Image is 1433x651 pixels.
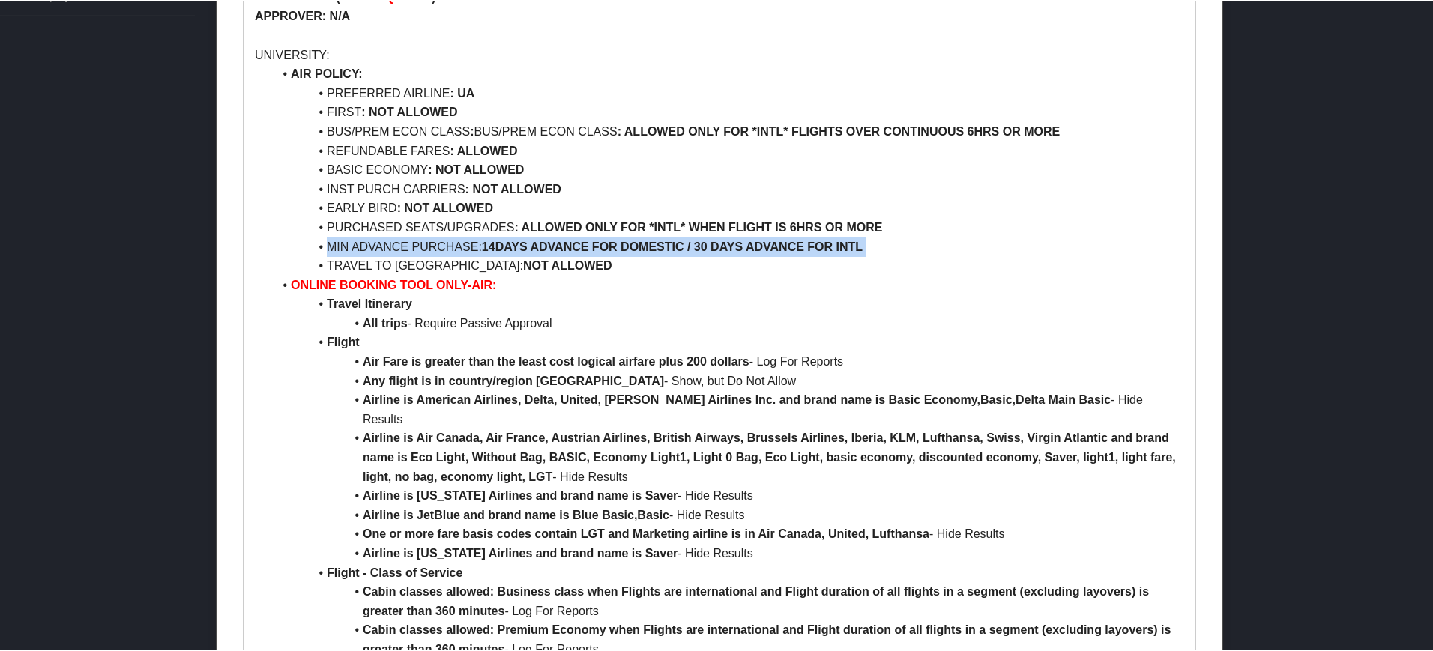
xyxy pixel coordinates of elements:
[450,143,453,156] strong: :
[273,312,1184,332] li: - Require Passive Approval
[457,143,518,156] strong: ALLOWED
[291,277,496,290] strong: ONLINE BOOKING TOOL ONLY-AIR:
[273,255,1184,274] li: TRAVEL TO [GEOGRAPHIC_DATA]:
[523,258,612,270] strong: NOT ALLOWED
[363,392,1111,405] strong: Airline is American Airlines, Delta, United, [PERSON_NAME] Airlines Inc. and brand name is Basic ...
[273,351,1184,370] li: - Log For Reports
[482,239,863,252] strong: 14DAYS ADVANCE FOR DOMESTIC / 30 DAYS ADVANCE FOR INTL
[470,124,474,136] strong: :
[327,334,360,347] strong: Flight
[273,504,1184,524] li: - Hide Results
[273,82,1184,102] li: PREFERRED AIRLINE
[327,565,462,578] strong: Flight - Class of Service
[450,85,474,98] strong: : UA
[273,389,1184,427] li: - Hide Results
[618,124,1061,136] strong: : ALLOWED ONLY FOR *INTL* FLIGHTS OVER CONTINUOUS 6HRS OR MORE
[465,181,561,194] strong: : NOT ALLOWED
[273,159,1184,178] li: BASIC ECONOMY
[273,197,1184,217] li: EARLY BIRD
[273,101,1184,121] li: FIRST
[273,542,1184,562] li: - Hide Results
[255,8,350,21] strong: APPROVER: N/A
[273,178,1184,198] li: INST PURCH CARRIERS
[363,315,408,328] strong: All trips
[363,430,1179,481] strong: Airline is Air Canada, Air France, Austrian Airlines, British Airways, Brussels Airlines, Iberia,...
[273,121,1184,140] li: BUS/PREM ECON CLASS BUS/PREM ECON CLASS
[363,373,664,386] strong: Any flight is in country/region [GEOGRAPHIC_DATA]
[363,507,669,520] strong: Airline is JetBlue and brand name is Blue Basic,Basic
[273,370,1184,390] li: - Show, but Do Not Allow
[273,485,1184,504] li: - Hide Results
[363,545,678,558] strong: Airline is [US_STATE] Airlines and brand name is Saver
[397,200,493,213] strong: : NOT ALLOWED
[291,66,363,79] strong: AIR POLICY:
[363,354,749,366] strong: Air Fare is greater than the least cost logical airfare plus 200 dollars
[255,44,1184,64] p: UNIVERSITY:
[273,581,1184,619] li: - Log For Reports
[273,140,1184,160] li: REFUNDABLE FARES
[273,427,1184,485] li: - Hide Results
[514,219,882,232] strong: : ALLOWED ONLY FOR *INTL* WHEN FLIGHT IS 6HRS OR MORE
[273,523,1184,542] li: - Hide Results
[327,296,412,309] strong: Travel Itinerary
[273,217,1184,236] li: PURCHASED SEATS/UPGRADES
[428,162,524,175] strong: : NOT ALLOWED
[363,526,929,539] strong: One or more fare basis codes contain LGT and Marketing airline is in Air Canada, United, Lufthansa
[363,488,678,500] strong: Airline is [US_STATE] Airlines and brand name is Saver
[363,584,1153,616] strong: Cabin classes allowed: Business class when Flights are international and Flight duration of all f...
[361,104,457,117] strong: : NOT ALLOWED
[273,236,1184,255] li: MIN ADVANCE PURCHASE:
